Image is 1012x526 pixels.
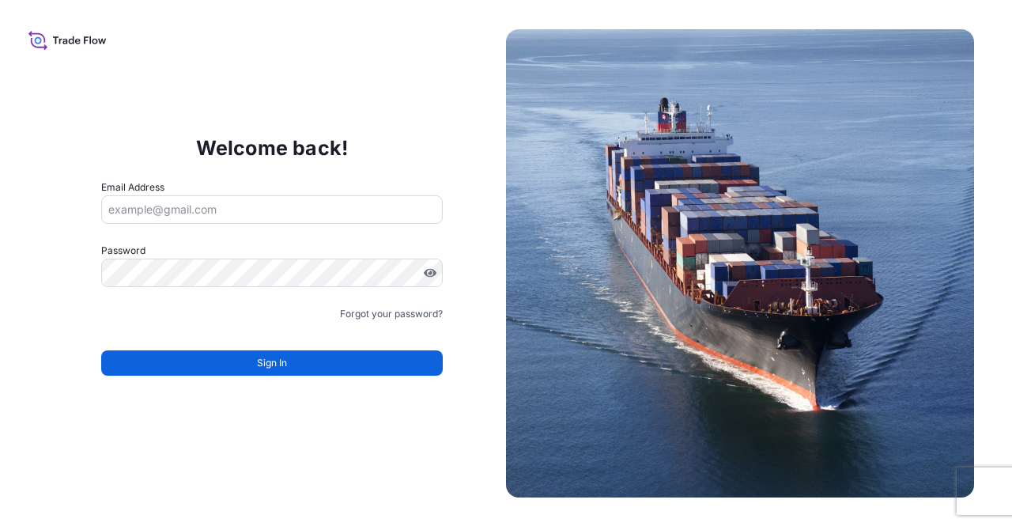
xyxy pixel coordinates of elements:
button: Sign In [101,350,443,376]
p: Welcome back! [196,135,349,161]
a: Forgot your password? [340,306,443,322]
span: Sign In [257,355,287,371]
input: example@gmail.com [101,195,443,224]
button: Show password [424,267,436,279]
label: Password [101,243,443,259]
label: Email Address [101,180,164,195]
img: Ship illustration [506,29,974,498]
